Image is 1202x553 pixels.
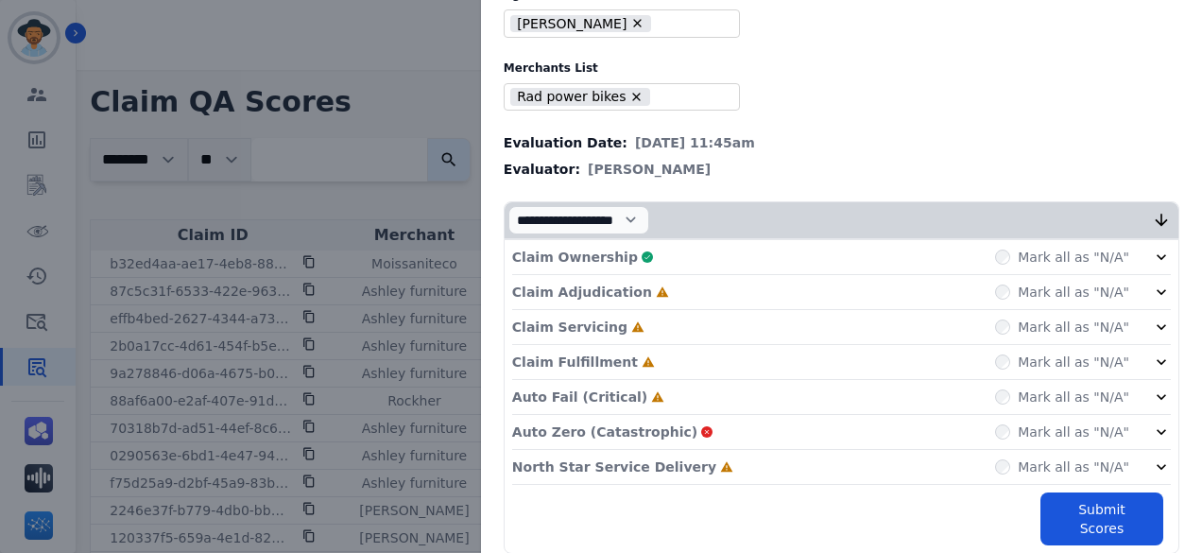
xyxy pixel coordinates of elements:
label: Mark all as "N/A" [1018,458,1129,476]
label: Mark all as "N/A" [1018,388,1129,406]
label: Mark all as "N/A" [1018,423,1129,441]
span: [PERSON_NAME] [588,160,711,179]
li: Rad power bikes [510,88,650,106]
button: Remove Deidra Radford [630,16,644,30]
p: North Star Service Delivery [512,458,716,476]
label: Mark all as "N/A" [1018,318,1129,337]
li: [PERSON_NAME] [510,15,651,33]
label: Mark all as "N/A" [1018,248,1129,267]
div: Evaluation Date: [504,133,1179,152]
p: Claim Ownership [512,248,638,267]
button: Submit Scores [1040,493,1163,545]
p: Auto Fail (Critical) [512,388,647,406]
p: Claim Servicing [512,318,627,337]
p: Auto Zero (Catastrophic) [512,423,697,441]
div: Evaluator: [504,160,1179,179]
span: [DATE] 11:45am [635,133,755,152]
p: Claim Adjudication [512,283,652,302]
p: Claim Fulfillment [512,353,638,372]
label: Merchants List [504,60,1179,76]
ul: selected options [508,85,728,108]
label: Mark all as "N/A" [1018,283,1129,302]
label: Mark all as "N/A" [1018,353,1129,372]
button: Remove Rad power bikes [629,90,644,104]
ul: selected options [508,12,728,35]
